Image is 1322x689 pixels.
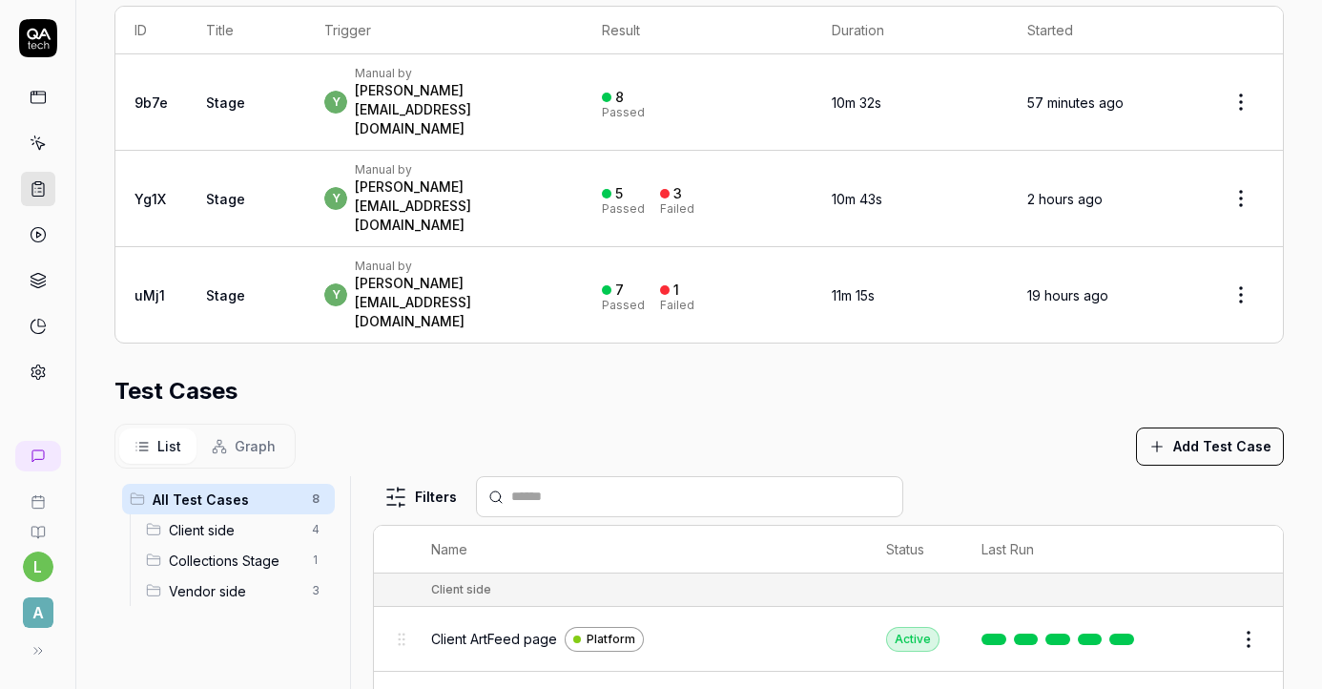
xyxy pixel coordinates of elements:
[206,191,245,207] a: Stage
[431,629,557,649] span: Client ArtFeed page
[832,191,882,207] time: 10m 43s
[324,187,347,210] span: y
[138,514,335,545] div: Drag to reorderClient side4
[134,94,168,111] a: 9b7e
[169,551,300,571] span: Collections Stage
[324,91,347,114] span: y
[8,510,68,540] a: Documentation
[1008,7,1199,54] th: Started
[206,94,245,111] a: Stage
[962,526,1161,574] th: Last Run
[673,282,679,299] div: 1
[134,287,165,303] a: uMj1
[206,287,245,303] a: Stage
[615,282,624,299] div: 7
[1027,191,1103,207] time: 2 hours ago
[602,300,645,311] div: Passed
[660,203,694,215] div: Failed
[832,287,875,303] time: 11m 15s
[304,488,327,511] span: 8
[114,374,238,408] h2: Test Cases
[169,581,300,601] span: Vendor side
[587,631,635,648] span: Platform
[304,518,327,541] span: 4
[355,274,563,331] div: [PERSON_NAME][EMAIL_ADDRESS][DOMAIN_NAME]
[832,94,881,111] time: 10m 32s
[583,7,813,54] th: Result
[602,107,645,118] div: Passed
[153,490,300,510] span: All Test Cases
[374,607,1283,672] tr: Client ArtFeed pagePlatformActive
[235,436,276,456] span: Graph
[115,7,187,54] th: ID
[813,7,1008,54] th: Duration
[15,441,61,471] a: New conversation
[119,428,196,464] button: List
[431,581,491,598] div: Client side
[324,283,347,306] span: y
[886,627,940,652] div: Active
[304,579,327,602] span: 3
[1027,287,1108,303] time: 19 hours ago
[565,627,644,652] a: Platform
[355,66,563,81] div: Manual by
[187,7,305,54] th: Title
[8,479,68,510] a: Book a call with us
[355,162,563,177] div: Manual by
[23,552,53,582] button: l
[138,545,335,575] div: Drag to reorderCollections Stage1
[615,185,623,202] div: 5
[138,575,335,606] div: Drag to reorderVendor side3
[355,81,563,138] div: [PERSON_NAME][EMAIL_ADDRESS][DOMAIN_NAME]
[169,520,300,540] span: Client side
[8,582,68,632] button: A
[673,185,682,202] div: 3
[196,428,291,464] button: Graph
[305,7,582,54] th: Trigger
[23,597,53,628] span: A
[412,526,868,574] th: Name
[355,177,563,235] div: [PERSON_NAME][EMAIL_ADDRESS][DOMAIN_NAME]
[1027,94,1124,111] time: 57 minutes ago
[615,89,624,106] div: 8
[660,300,694,311] div: Failed
[867,526,962,574] th: Status
[157,436,181,456] span: List
[355,259,563,274] div: Manual by
[134,191,166,207] a: Yg1X
[602,203,645,215] div: Passed
[1136,428,1284,466] button: Add Test Case
[373,478,468,516] button: Filters
[304,549,327,572] span: 1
